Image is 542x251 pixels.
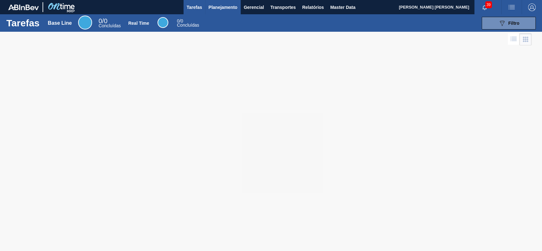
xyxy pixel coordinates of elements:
[98,23,121,28] span: Concluídas
[244,3,264,11] span: Gerencial
[177,23,199,28] span: Concluídas
[98,17,102,24] span: 0
[482,17,536,30] button: Filtro
[302,3,324,11] span: Relatórios
[508,21,519,26] span: Filtro
[8,4,39,10] img: TNhmsLtSVTkK8tSr43FrP2fwEKptu5GPRR3wAAAABJRU5ErkJggg==
[128,21,149,26] div: Real Time
[187,3,202,11] span: Tarefas
[474,3,495,12] button: Notificações
[78,16,92,30] div: Base Line
[177,19,199,27] div: Real Time
[208,3,237,11] span: Planejamento
[330,3,355,11] span: Master Data
[508,3,515,11] img: userActions
[485,1,492,8] span: 39
[528,3,536,11] img: Logout
[157,17,168,28] div: Real Time
[98,18,121,28] div: Base Line
[270,3,296,11] span: Transportes
[177,18,179,23] span: 0
[48,20,72,26] div: Base Line
[177,18,183,23] span: / 0
[6,19,40,27] h1: Tarefas
[98,17,107,24] span: / 0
